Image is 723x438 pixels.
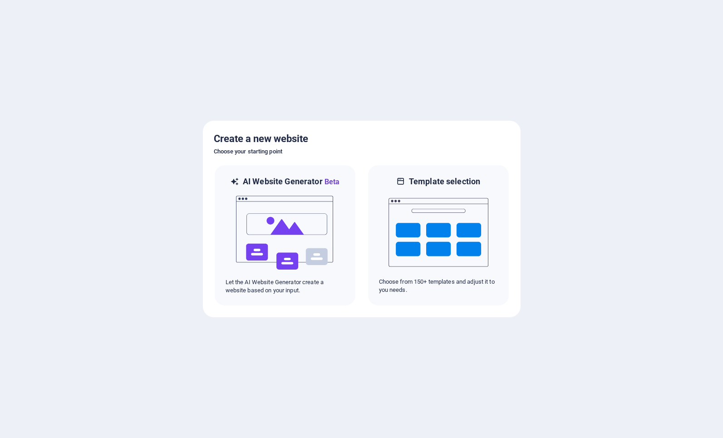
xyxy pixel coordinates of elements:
p: Let the AI Website Generator create a website based on your input. [226,278,344,295]
h6: AI Website Generator [243,176,339,187]
h6: Choose your starting point [214,146,510,157]
h6: Template selection [409,176,480,187]
h5: Create a new website [214,132,510,146]
img: ai [235,187,335,278]
div: AI Website GeneratorBetaaiLet the AI Website Generator create a website based on your input. [214,164,356,306]
div: Template selectionChoose from 150+ templates and adjust it to you needs. [367,164,510,306]
p: Choose from 150+ templates and adjust it to you needs. [379,278,498,294]
span: Beta [323,177,340,186]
